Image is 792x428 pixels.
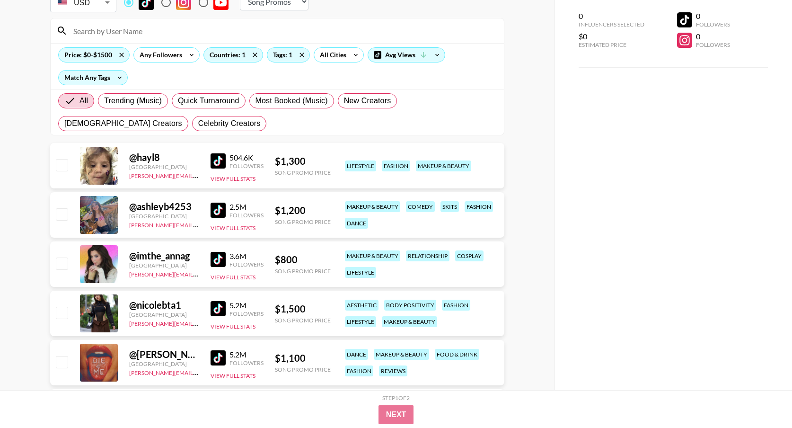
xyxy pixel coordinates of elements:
div: 5.2M [229,350,264,359]
div: [GEOGRAPHIC_DATA] [129,360,199,367]
div: $ 1,100 [275,352,331,364]
button: View Full Stats [211,372,255,379]
div: Followers [229,212,264,219]
span: Celebrity Creators [198,118,261,129]
a: [PERSON_NAME][EMAIL_ADDRESS][DOMAIN_NAME] [129,318,269,327]
div: $ 800 [275,254,331,266]
div: reviews [379,366,407,376]
div: [GEOGRAPHIC_DATA] [129,163,199,170]
a: [PERSON_NAME][EMAIL_ADDRESS][DOMAIN_NAME] [129,170,269,179]
div: Followers [229,310,264,317]
div: [GEOGRAPHIC_DATA] [129,262,199,269]
div: food & drink [435,349,479,360]
div: Tags: 1 [267,48,309,62]
div: Countries: 1 [204,48,263,62]
div: fashion [345,366,373,376]
div: comedy [406,201,435,212]
button: View Full Stats [211,175,255,182]
div: Avg Views [368,48,445,62]
div: lifestyle [345,316,376,327]
a: [PERSON_NAME][EMAIL_ADDRESS][DOMAIN_NAME] [129,220,269,229]
div: Song Promo Price [275,366,331,373]
div: Followers [229,261,264,268]
button: Next [378,405,414,424]
div: aesthetic [345,300,378,311]
div: dance [345,218,368,229]
div: Step 1 of 2 [382,394,410,401]
div: Influencers Selected [579,21,644,28]
img: TikTok [211,350,226,366]
div: Any Followers [134,48,184,62]
div: Followers [696,21,730,28]
div: 0 [696,11,730,21]
div: Price: $0-$1500 [59,48,129,62]
div: @ hayl8 [129,152,199,163]
div: $ 1,500 [275,303,331,315]
span: Quick Turnaround [178,95,239,107]
div: makeup & beauty [416,160,471,171]
div: dance [345,349,368,360]
div: fashion [382,160,410,171]
button: View Full Stats [211,323,255,330]
img: TikTok [211,203,226,218]
span: New Creators [344,95,391,107]
div: Song Promo Price [275,267,331,275]
div: $0 [579,32,644,41]
div: 504.6K [229,153,264,162]
div: @ ashleyb4253 [129,201,199,213]
input: Search by User Name [68,23,498,38]
div: Song Promo Price [275,218,331,225]
div: @ nicolebta1 [129,299,199,311]
div: fashion [442,300,470,311]
div: $ 1,300 [275,155,331,167]
div: Followers [229,162,264,169]
a: [PERSON_NAME][EMAIL_ADDRESS][DOMAIN_NAME] [129,269,269,278]
div: [GEOGRAPHIC_DATA] [129,311,199,318]
div: $ 1,200 [275,205,331,216]
div: skits [440,201,459,212]
div: cosplay [455,250,484,261]
div: Match Any Tags [59,71,127,85]
div: 0 [696,32,730,41]
div: makeup & beauty [345,201,400,212]
div: makeup & beauty [374,349,429,360]
button: View Full Stats [211,224,255,232]
span: [DEMOGRAPHIC_DATA] Creators [64,118,182,129]
img: TikTok [211,153,226,169]
div: Song Promo Price [275,317,331,324]
span: All [79,95,88,107]
div: Estimated Price [579,41,644,48]
div: lifestyle [345,160,376,171]
div: body positivity [384,300,436,311]
div: fashion [465,201,493,212]
div: relationship [406,250,449,261]
a: [PERSON_NAME][EMAIL_ADDRESS][DOMAIN_NAME] [129,367,269,376]
div: 5.2M [229,301,264,310]
iframe: Drift Widget Chat Controller [745,381,781,417]
img: TikTok [211,301,226,316]
div: 0 [579,11,644,21]
div: Followers [229,359,264,366]
div: All Cities [314,48,348,62]
img: TikTok [211,252,226,267]
div: 3.6M [229,251,264,261]
div: @ [PERSON_NAME].[PERSON_NAME] [129,348,199,360]
div: Followers [696,41,730,48]
span: Most Booked (Music) [255,95,328,107]
div: Song Promo Price [275,169,331,176]
div: makeup & beauty [382,316,437,327]
div: makeup & beauty [345,250,400,261]
div: lifestyle [345,267,376,278]
span: Trending (Music) [104,95,162,107]
div: [GEOGRAPHIC_DATA] [129,213,199,220]
div: @ imthe_annag [129,250,199,262]
div: 2.5M [229,202,264,212]
button: View Full Stats [211,274,255,281]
